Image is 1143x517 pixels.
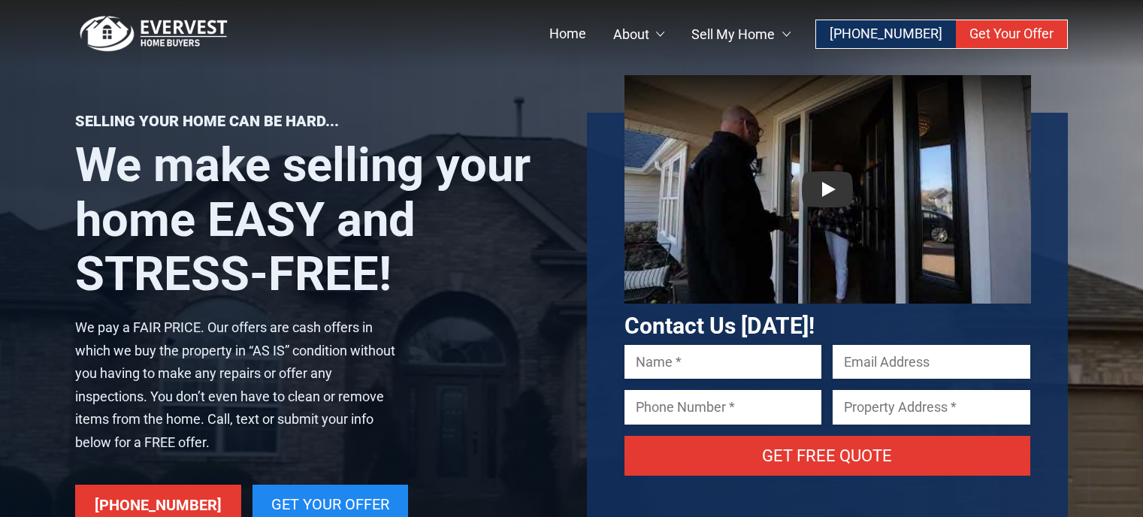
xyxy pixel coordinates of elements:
[536,20,600,48] a: Home
[624,313,1031,340] h3: Contact Us [DATE]!
[956,20,1067,48] a: Get Your Offer
[75,15,233,53] img: logo.png
[816,20,956,48] a: [PHONE_NUMBER]
[600,20,679,48] a: About
[75,316,396,455] p: We pay a FAIR PRICE. Our offers are cash offers in which we buy the property in “AS IS” condition...
[624,390,822,424] input: Phone Number *
[833,390,1030,424] input: Property Address *
[624,345,822,379] input: Name *
[833,345,1030,379] input: Email Address
[75,113,557,130] p: Selling your home can be hard...
[95,496,222,514] span: [PHONE_NUMBER]
[624,436,1031,476] input: Get Free Quote
[624,345,1031,494] form: Contact form
[678,20,804,48] a: Sell My Home
[830,26,942,41] span: [PHONE_NUMBER]
[75,138,557,301] h1: We make selling your home EASY and STRESS-FREE!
